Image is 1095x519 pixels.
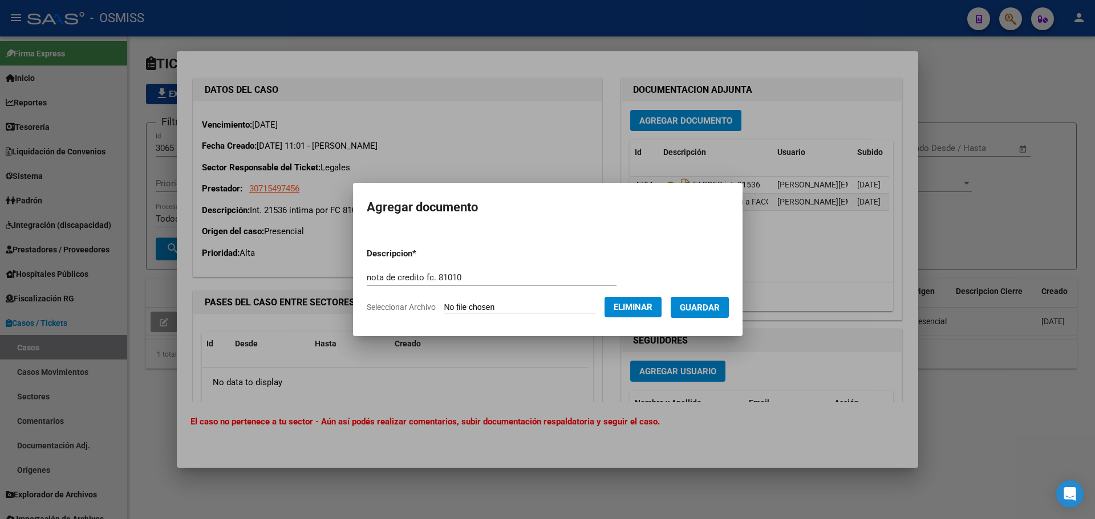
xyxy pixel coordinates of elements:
[367,197,729,218] h2: Agregar documento
[680,303,720,313] span: Guardar
[367,247,476,260] p: Descripcion
[605,297,662,317] button: Eliminar
[367,303,436,312] span: Seleccionar Archivo
[1056,480,1084,508] div: Open Intercom Messenger
[671,297,729,318] button: Guardar
[614,302,652,312] span: Eliminar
